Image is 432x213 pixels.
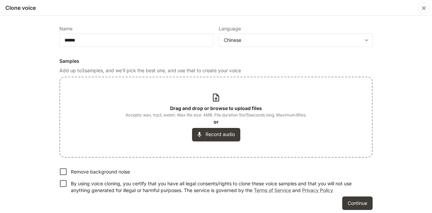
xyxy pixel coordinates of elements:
[59,67,373,74] p: Add up to 3 samples, and we'll pick the best one, and use that to create your voice
[59,58,373,64] h6: Samples
[192,128,240,141] button: Record audio
[71,180,367,194] p: By using voice cloning, you certify that you have all legal consents/rights to clone these voice ...
[71,168,130,175] p: Remove background noise
[302,187,333,193] a: Privacy Policy
[170,105,262,111] b: Drag and drop or browse to upload files
[219,26,241,31] p: Language
[214,119,219,125] b: or
[59,26,73,31] p: Name
[224,37,361,44] div: Chinese
[126,112,306,118] span: Accepts: wav, mp3, webm. Max file size: 4MB. File duration 5 to 15 seconds long. Maximum 3 files.
[5,4,36,11] h5: Clone voice
[342,196,373,210] button: Continue
[254,187,291,193] a: Terms of Service
[219,37,372,44] div: Chinese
